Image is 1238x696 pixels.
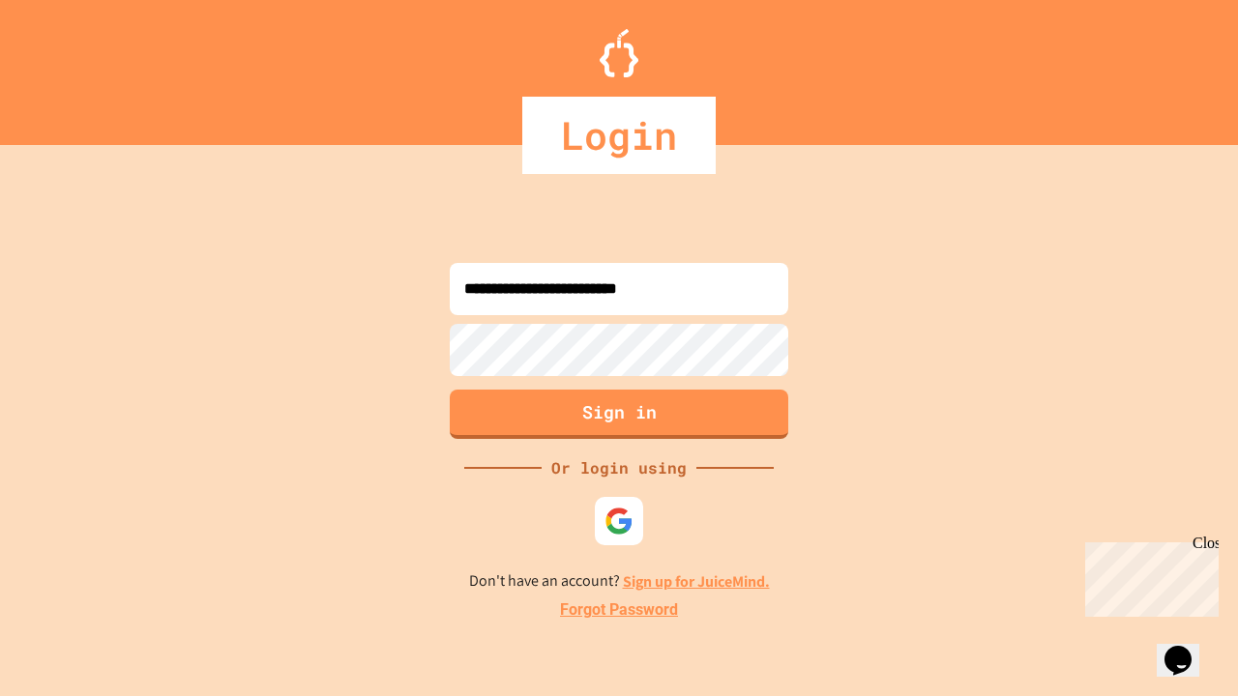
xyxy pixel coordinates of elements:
p: Don't have an account? [469,569,770,594]
a: Sign up for JuiceMind. [623,571,770,592]
div: Login [522,97,716,174]
a: Forgot Password [560,598,678,622]
img: Logo.svg [600,29,638,77]
img: google-icon.svg [604,507,634,536]
iframe: chat widget [1077,535,1219,617]
div: Or login using [542,456,696,479]
iframe: chat widget [1157,619,1219,677]
button: Sign in [450,390,788,439]
div: Chat with us now!Close [8,8,133,123]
